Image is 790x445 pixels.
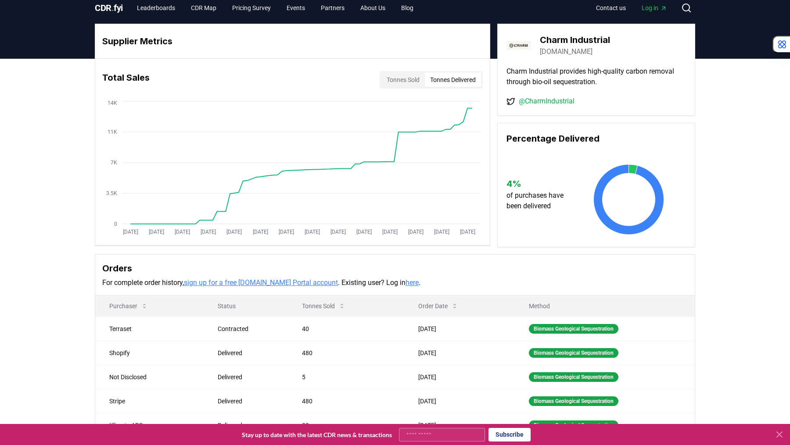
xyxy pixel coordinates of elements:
button: Tonnes Delivered [425,73,481,87]
button: Order Date [411,297,465,315]
td: 40 [288,317,404,341]
tspan: 7K [111,160,117,166]
td: [DATE] [404,317,515,341]
td: 480 [288,341,404,365]
td: [DATE] [404,413,515,437]
tspan: [DATE] [201,229,216,235]
tspan: [DATE] [330,229,346,235]
tspan: [DATE] [382,229,398,235]
div: Delivered [218,397,281,406]
tspan: [DATE] [279,229,294,235]
tspan: 0 [114,221,117,227]
button: Purchaser [102,297,155,315]
tspan: [DATE] [149,229,164,235]
tspan: [DATE] [460,229,475,235]
div: Delivered [218,349,281,357]
td: [DATE] [404,341,515,365]
td: 20 [288,413,404,437]
tspan: [DATE] [356,229,372,235]
h3: Total Sales [102,71,150,89]
tspan: [DATE] [434,229,449,235]
p: Charm Industrial provides high-quality carbon removal through bio-oil sequestration. [506,66,686,87]
span: . [111,3,114,13]
p: Status [211,302,281,310]
td: [DATE] [404,365,515,389]
a: here [406,278,419,287]
div: Delivered [218,421,281,430]
span: CDR fyi [95,3,123,13]
p: For complete order history, . Existing user? Log in . [102,278,688,288]
tspan: [DATE] [123,229,138,235]
span: Log in [642,4,667,12]
tspan: [DATE] [175,229,190,235]
tspan: [DATE] [227,229,242,235]
p: of purchases have been delivered [506,190,572,211]
tspan: [DATE] [305,229,320,235]
img: Charm Industrial-logo [506,33,531,57]
div: Contracted [218,324,281,333]
div: Biomass Geological Sequestration [529,348,618,358]
td: 480 [288,389,404,413]
td: Shopify [95,341,204,365]
h3: Supplier Metrics [102,35,483,48]
button: Tonnes Sold [295,297,352,315]
tspan: 14K [108,100,117,106]
div: Biomass Geological Sequestration [529,396,618,406]
h3: Charm Industrial [540,33,610,46]
tspan: [DATE] [253,229,268,235]
td: Klimate APS [95,413,204,437]
a: [DOMAIN_NAME] [540,46,592,57]
div: Biomass Geological Sequestration [529,324,618,334]
a: CDR.fyi [95,2,123,14]
h3: 4 % [506,177,572,190]
a: @CharmIndustrial [519,96,575,107]
td: 5 [288,365,404,389]
a: sign up for a free [DOMAIN_NAME] Portal account [184,278,338,287]
tspan: 3.5K [106,190,117,196]
td: Not Disclosed [95,365,204,389]
tspan: [DATE] [408,229,424,235]
tspan: 11K [108,129,117,135]
div: Biomass Geological Sequestration [529,372,618,382]
button: Tonnes Sold [381,73,425,87]
td: Stripe [95,389,204,413]
p: Method [522,302,688,310]
td: [DATE] [404,389,515,413]
div: Delivered [218,373,281,381]
h3: Percentage Delivered [506,132,686,145]
h3: Orders [102,262,688,275]
div: Biomass Geological Sequestration [529,420,618,430]
td: Terraset [95,317,204,341]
